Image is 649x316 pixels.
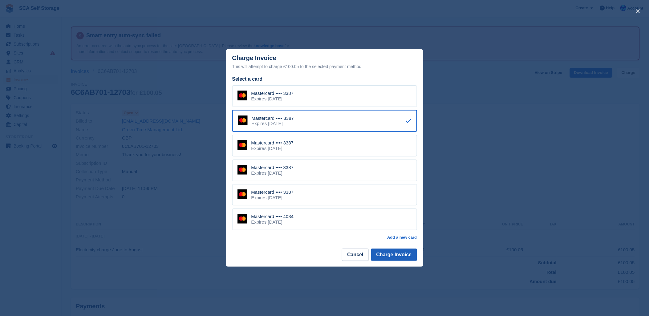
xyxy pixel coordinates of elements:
[251,140,294,146] div: Mastercard •••• 3387
[252,115,294,121] div: Mastercard •••• 3387
[237,140,247,150] img: Mastercard Logo
[371,249,417,261] button: Charge Invoice
[251,195,294,201] div: Expires [DATE]
[237,165,247,175] img: Mastercard Logo
[251,219,294,225] div: Expires [DATE]
[342,249,368,261] button: Cancel
[251,96,294,102] div: Expires [DATE]
[387,235,417,240] a: Add a new card
[251,165,294,170] div: Mastercard •••• 3387
[237,91,247,100] img: Mastercard Logo
[251,189,294,195] div: Mastercard •••• 3387
[633,6,643,16] button: close
[251,214,294,219] div: Mastercard •••• 4034
[232,63,417,70] div: This will attempt to charge £100.05 to the selected payment method.
[232,55,417,70] div: Charge Invoice
[237,214,247,224] img: Mastercard Logo
[237,189,247,199] img: Mastercard Logo
[251,91,294,96] div: Mastercard •••• 3387
[238,115,248,125] img: Mastercard Logo
[251,170,294,176] div: Expires [DATE]
[251,146,294,151] div: Expires [DATE]
[252,121,294,126] div: Expires [DATE]
[232,75,417,83] div: Select a card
